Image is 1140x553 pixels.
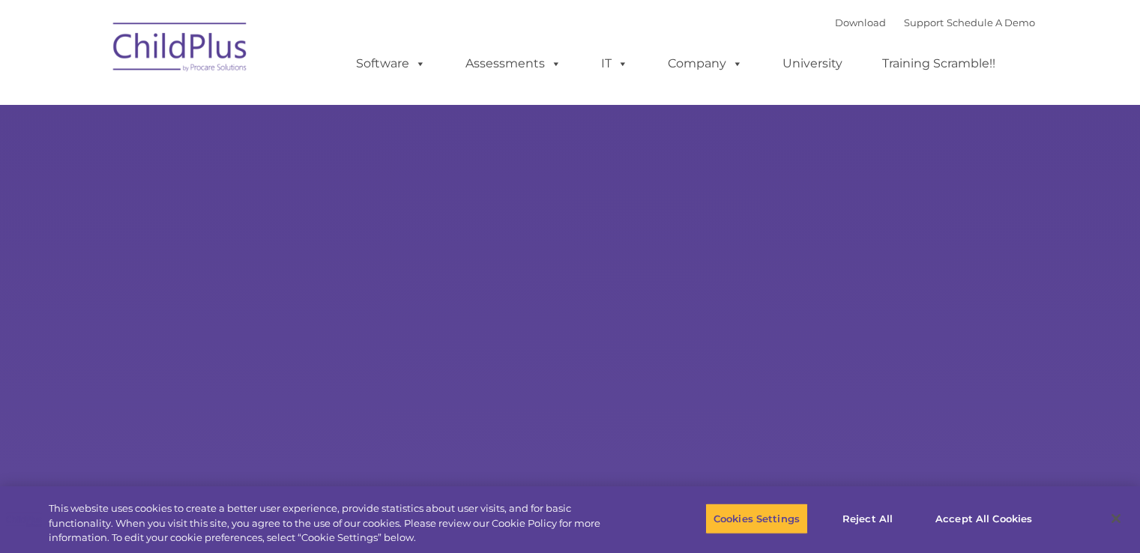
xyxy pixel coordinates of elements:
a: Schedule A Demo [947,16,1035,28]
button: Reject All [821,503,914,534]
button: Close [1100,502,1133,535]
a: University [767,49,857,79]
a: IT [586,49,643,79]
a: Software [341,49,441,79]
div: This website uses cookies to create a better user experience, provide statistics about user visit... [49,501,627,546]
a: Assessments [450,49,576,79]
a: Training Scramble!! [867,49,1010,79]
img: ChildPlus by Procare Solutions [106,12,256,87]
button: Accept All Cookies [927,503,1040,534]
font: | [835,16,1035,28]
button: Cookies Settings [705,503,808,534]
a: Company [653,49,758,79]
a: Download [835,16,886,28]
a: Support [904,16,944,28]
